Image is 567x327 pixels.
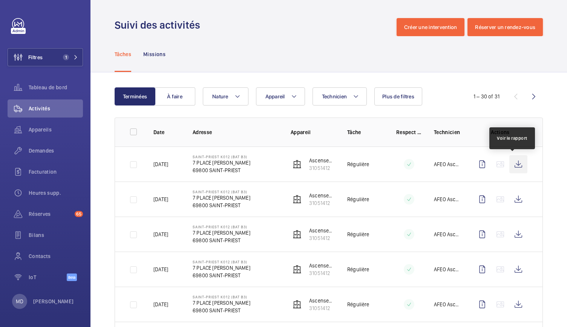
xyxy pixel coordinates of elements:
span: IoT [29,274,67,281]
span: Tableau de bord [29,84,83,91]
p: Technicien [434,128,461,136]
p: 69800 SAINT-PRIEST [193,167,250,174]
div: Voir le rapport [497,135,527,142]
p: AFEO Ascenseurs & Automatismes [434,160,461,168]
p: Ascenseur principal [309,157,335,164]
img: elevator.svg [293,265,302,274]
span: Technicien [322,93,347,99]
button: Terminées [115,87,155,105]
button: À faire [155,87,195,105]
p: SAINT‐PRIEST K012 (BAT B3) [193,189,250,194]
button: Nature [203,87,248,105]
img: elevator.svg [293,160,302,169]
p: [DATE] [153,301,168,308]
button: Technicien [313,87,367,105]
p: Ascenseur principal [309,227,335,234]
p: Régulière [347,160,369,168]
p: [DATE] [153,266,168,273]
span: Activités [29,105,83,112]
span: Plus de filtres [382,93,414,99]
p: 69800 SAINT-PRIEST [193,237,250,244]
p: 31051412 [309,164,335,172]
p: Actions [473,128,527,136]
span: 1 [63,54,69,60]
span: Bilans [29,231,83,239]
p: [DATE] [153,231,168,238]
p: Régulière [347,266,369,273]
p: 31051412 [309,304,335,312]
p: AFEO Ascenseurs & Automatismes [434,301,461,308]
p: 7 PLACE [PERSON_NAME] [193,159,250,167]
span: Heures supp. [29,189,83,197]
p: 7 PLACE [PERSON_NAME] [193,264,250,272]
button: Appareil [256,87,305,105]
span: Contacts [29,252,83,260]
span: Facturation [29,168,83,176]
p: Régulière [347,301,369,308]
button: Plus de filtres [374,87,422,105]
span: Appareils [29,126,83,133]
p: Tâches [115,50,131,58]
p: Date [153,128,181,136]
img: elevator.svg [293,195,302,204]
p: Tâche [347,128,384,136]
p: Missions [143,50,166,58]
button: Filtres1 [8,48,83,66]
p: Régulière [347,231,369,238]
p: 7 PLACE [PERSON_NAME] [193,229,250,237]
span: Demandes [29,147,83,154]
p: 7 PLACE [PERSON_NAME] [193,299,250,307]
p: 31051412 [309,199,335,207]
span: 65 [75,211,83,217]
p: SAINT‐PRIEST K012 (BAT B3) [193,154,250,159]
p: AFEO Ascenseurs & Automatismes [434,196,461,203]
p: [DATE] [153,160,168,168]
p: 31051412 [309,234,335,242]
p: AFEO Ascenseurs & Automatismes [434,231,461,238]
p: 7 PLACE [PERSON_NAME] [193,194,250,202]
p: [DATE] [153,196,168,203]
p: 69800 SAINT-PRIEST [193,202,250,209]
p: Appareil [291,128,335,136]
p: Régulière [347,196,369,203]
p: 69800 SAINT-PRIEST [193,307,250,314]
span: Réserves [29,210,72,218]
p: 69800 SAINT-PRIEST [193,272,250,279]
p: SAINT‐PRIEST K012 (BAT B3) [193,295,250,299]
p: Adresse [193,128,279,136]
span: Appareil [265,93,285,99]
p: AFEO Ascenseurs & Automatismes [434,266,461,273]
div: 1 – 30 of 31 [474,93,500,100]
p: Ascenseur principal [309,297,335,304]
p: MD [16,298,23,305]
img: elevator.svg [293,230,302,239]
span: Beta [67,274,77,281]
p: [PERSON_NAME] [33,298,74,305]
p: 31051412 [309,269,335,277]
button: Créer une intervention [397,18,465,36]
img: elevator.svg [293,300,302,309]
p: Ascenseur principal [309,262,335,269]
p: SAINT‐PRIEST K012 (BAT B3) [193,260,250,264]
span: Nature [212,93,228,99]
button: Réserver un rendez-vous [467,18,543,36]
span: Filtres [28,53,43,61]
p: Ascenseur principal [309,192,335,199]
p: Respect délai [396,128,422,136]
p: SAINT‐PRIEST K012 (BAT B3) [193,225,250,229]
h1: Suivi des activités [115,18,205,32]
